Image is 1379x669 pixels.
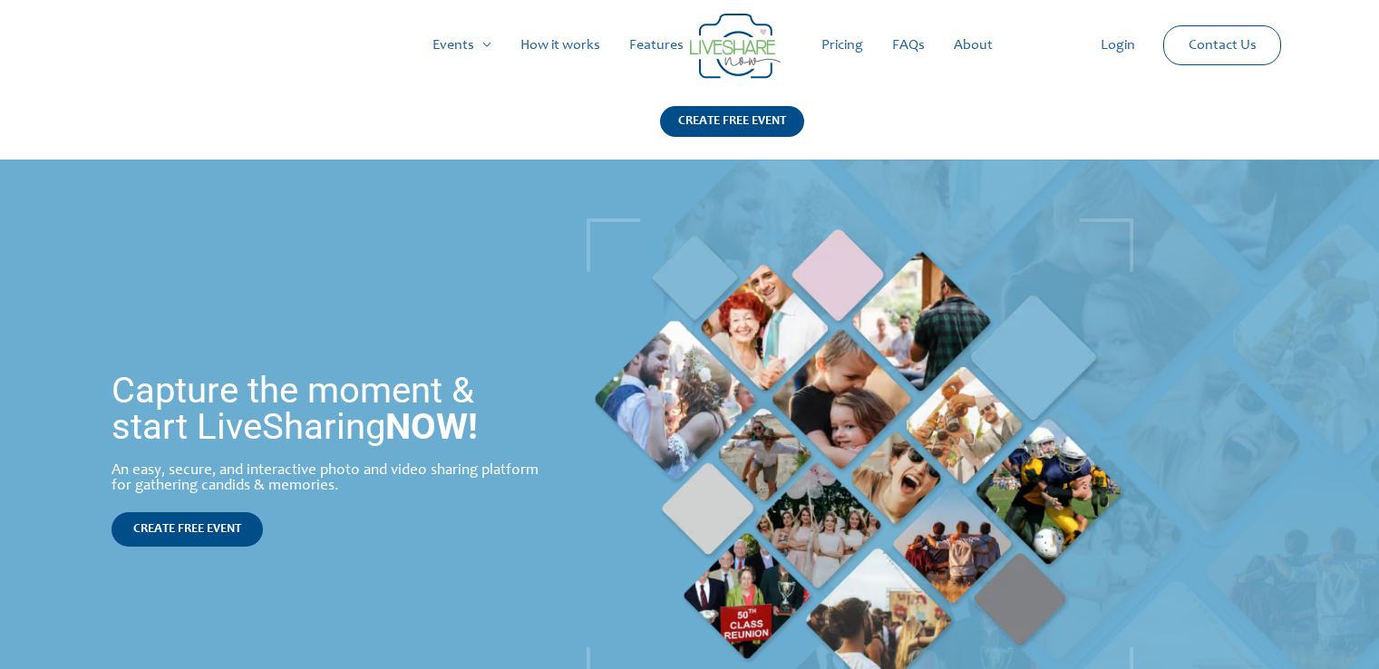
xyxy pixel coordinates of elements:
[418,16,506,74] a: Events
[807,16,878,74] a: Pricing
[506,16,615,74] a: How it works
[690,14,781,79] img: Group 14 | Live Photo Slideshow for Events | Create Free Events Album for Any Occasion
[615,16,698,74] a: Features
[660,106,804,137] div: CREATE FREE EVENT
[1174,26,1271,64] a: Contact Us
[112,512,263,547] a: CREATE FREE EVENT
[385,405,478,448] strong: NOW!
[112,463,547,494] div: An easy, secure, and interactive photo and video sharing platform for gathering candids & memories.
[112,373,547,445] h1: Capture the moment & start LiveSharing
[660,106,804,160] a: CREATE FREE EVENT
[939,16,1007,74] a: About
[1086,16,1150,74] a: Login
[133,523,241,536] span: CREATE FREE EVENT
[32,16,1347,74] nav: Site Navigation
[878,16,939,74] a: FAQs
